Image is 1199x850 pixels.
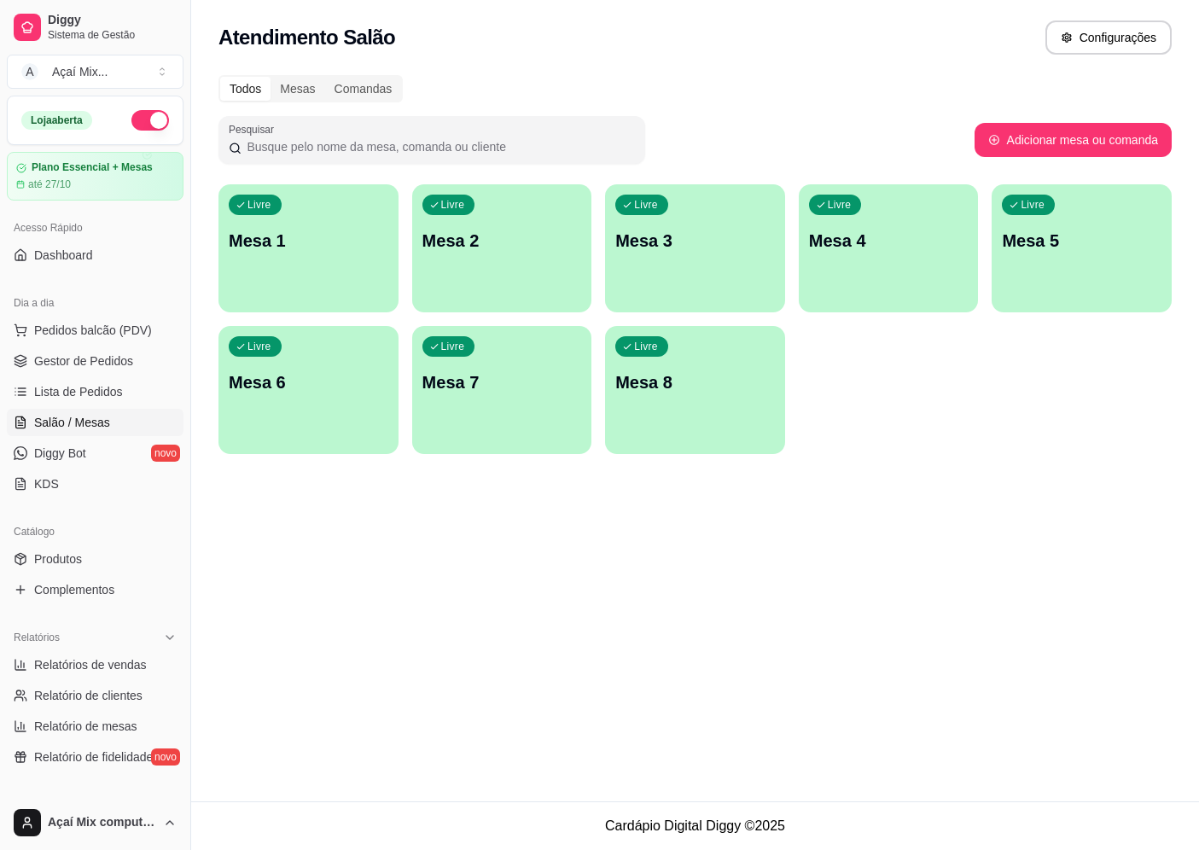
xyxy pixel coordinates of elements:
span: Relatório de clientes [34,687,143,704]
span: Dashboard [34,247,93,264]
a: Relatório de mesas [7,713,183,740]
p: Livre [247,340,271,353]
div: Comandas [325,77,402,101]
span: Complementos [34,581,114,598]
p: Mesa 2 [422,229,582,253]
p: Livre [1021,198,1045,212]
p: Mesa 8 [615,370,775,394]
button: Açaí Mix computador [7,802,183,843]
p: Mesa 1 [229,229,388,253]
button: LivreMesa 5 [992,184,1172,312]
p: Livre [441,340,465,353]
p: Mesa 6 [229,370,388,394]
a: Salão / Mesas [7,409,183,436]
button: LivreMesa 3 [605,184,785,312]
div: Loja aberta [21,111,92,130]
p: Livre [828,198,852,212]
button: Alterar Status [131,110,169,131]
a: Relatório de fidelidadenovo [7,743,183,771]
p: Mesa 4 [809,229,969,253]
div: Acesso Rápido [7,214,183,242]
span: Lista de Pedidos [34,383,123,400]
span: Sistema de Gestão [48,28,177,42]
p: Mesa 5 [1002,229,1161,253]
a: Dashboard [7,242,183,269]
p: Livre [441,198,465,212]
span: KDS [34,475,59,492]
a: Produtos [7,545,183,573]
div: Catálogo [7,518,183,545]
div: Dia a dia [7,289,183,317]
p: Mesa 7 [422,370,582,394]
h2: Atendimento Salão [218,24,395,51]
div: Todos [220,77,271,101]
span: Diggy Bot [34,445,86,462]
p: Livre [634,198,658,212]
span: Relatórios [14,631,60,644]
div: Gerenciar [7,791,183,818]
input: Pesquisar [242,138,635,155]
footer: Cardápio Digital Diggy © 2025 [191,801,1199,850]
span: Relatório de mesas [34,718,137,735]
button: LivreMesa 6 [218,326,399,454]
button: LivreMesa 1 [218,184,399,312]
a: DiggySistema de Gestão [7,7,183,48]
div: Mesas [271,77,324,101]
div: Açaí Mix ... [52,63,108,80]
article: até 27/10 [28,178,71,191]
span: Salão / Mesas [34,414,110,431]
a: Lista de Pedidos [7,378,183,405]
button: Select a team [7,55,183,89]
span: Produtos [34,550,82,568]
span: A [21,63,38,80]
p: Livre [247,198,271,212]
span: Açaí Mix computador [48,815,156,830]
label: Pesquisar [229,122,280,137]
article: Plano Essencial + Mesas [32,161,153,174]
button: Adicionar mesa ou comanda [975,123,1172,157]
a: Relatório de clientes [7,682,183,709]
a: Relatórios de vendas [7,651,183,678]
button: Pedidos balcão (PDV) [7,317,183,344]
button: LivreMesa 7 [412,326,592,454]
button: LivreMesa 4 [799,184,979,312]
a: Plano Essencial + Mesasaté 27/10 [7,152,183,201]
span: Diggy [48,13,177,28]
button: LivreMesa 2 [412,184,592,312]
a: Gestor de Pedidos [7,347,183,375]
span: Pedidos balcão (PDV) [34,322,152,339]
a: KDS [7,470,183,498]
button: Configurações [1045,20,1172,55]
a: Complementos [7,576,183,603]
a: Diggy Botnovo [7,440,183,467]
p: Livre [634,340,658,353]
span: Relatório de fidelidade [34,748,153,766]
button: LivreMesa 8 [605,326,785,454]
p: Mesa 3 [615,229,775,253]
span: Gestor de Pedidos [34,352,133,370]
span: Relatórios de vendas [34,656,147,673]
